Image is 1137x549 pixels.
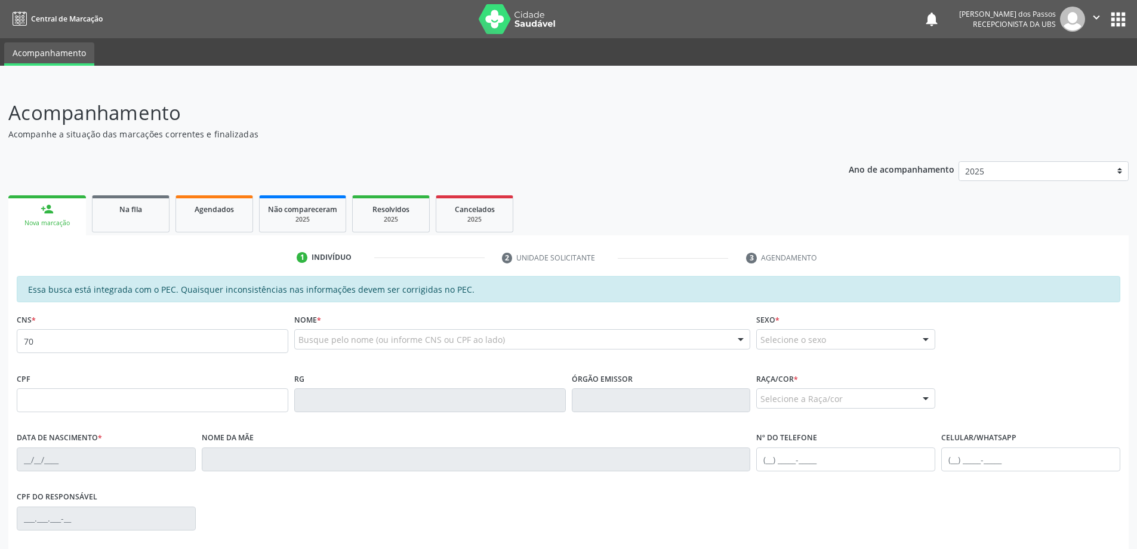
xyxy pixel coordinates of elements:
[941,429,1016,447] label: Celular/WhatsApp
[298,333,505,346] span: Busque pelo nome (ou informe CNS ou CPF ao lado)
[4,42,94,66] a: Acompanhamento
[294,370,304,388] label: RG
[372,204,409,214] span: Resolvidos
[756,447,935,471] input: (__) _____-_____
[119,204,142,214] span: Na fila
[202,429,254,447] label: Nome da mãe
[268,204,337,214] span: Não compareceram
[760,333,826,346] span: Selecione o sexo
[8,128,793,140] p: Acompanhe a situação das marcações correntes e finalizadas
[312,252,352,263] div: Indivíduo
[756,429,817,447] label: Nº do Telefone
[297,252,307,263] div: 1
[17,429,102,447] label: Data de nascimento
[17,219,78,228] div: Nova marcação
[1060,7,1085,32] img: img
[41,203,54,216] div: person_add
[941,447,1120,471] input: (__) _____-_____
[849,161,954,176] p: Ano de acompanhamento
[973,19,1056,29] span: Recepcionista da UBS
[17,447,196,471] input: __/__/____
[17,370,30,388] label: CPF
[923,11,940,27] button: notifications
[17,311,36,329] label: CNS
[17,507,196,530] input: ___.___.___-__
[8,98,793,128] p: Acompanhamento
[1108,9,1129,30] button: apps
[1085,7,1108,32] button: 
[959,9,1056,19] div: [PERSON_NAME] dos Passos
[361,215,421,224] div: 2025
[294,311,321,329] label: Nome
[31,14,103,24] span: Central de Marcação
[17,276,1120,302] div: Essa busca está integrada com o PEC. Quaisquer inconsistências nas informações devem ser corrigid...
[572,370,633,388] label: Órgão emissor
[455,204,495,214] span: Cancelados
[17,488,97,507] label: CPF do responsável
[445,215,504,224] div: 2025
[1090,11,1103,24] i: 
[195,204,234,214] span: Agendados
[760,392,843,405] span: Selecione a Raça/cor
[8,9,103,29] a: Central de Marcação
[268,215,337,224] div: 2025
[756,370,798,388] label: Raça/cor
[756,311,779,329] label: Sexo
